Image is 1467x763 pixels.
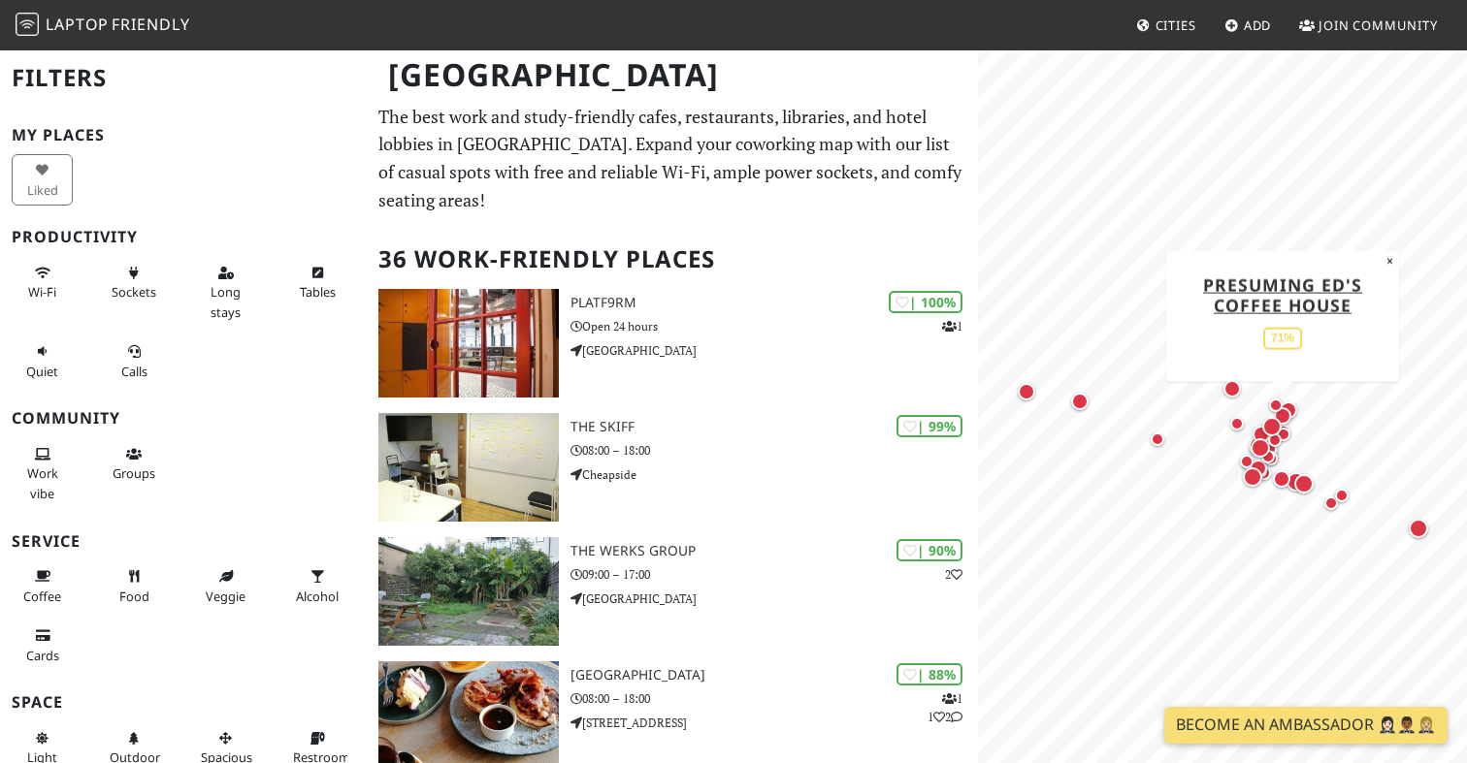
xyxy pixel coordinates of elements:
[1239,463,1266,491] div: Map marker
[1269,466,1294,492] div: Map marker
[570,317,978,335] p: Open 24 hours
[119,588,149,605] span: Food
[1259,447,1283,470] div: Map marker
[206,588,245,605] span: Veggie
[1220,376,1245,401] div: Map marker
[1254,420,1279,445] div: Map marker
[211,283,241,320] span: Long stays
[12,228,355,246] h3: Productivity
[12,48,355,108] h2: Filters
[12,335,73,387] button: Quiet
[12,438,73,509] button: Work vibe
[27,464,58,501] span: People working
[367,537,978,646] a: The Werks Group | 90% 2 The Werks Group 09:00 – 17:00 [GEOGRAPHIC_DATA]
[942,317,962,335] p: 1
[570,667,978,684] h3: [GEOGRAPHIC_DATA]
[378,230,966,289] h2: 36 Work-Friendly Places
[28,283,56,301] span: Stable Wi-Fi
[1217,8,1280,43] a: Add
[12,560,73,612] button: Coffee
[367,413,978,522] a: The Skiff | 99% The Skiff 08:00 – 18:00 Cheapside
[195,257,256,328] button: Long stays
[112,14,189,35] span: Friendly
[12,693,355,712] h3: Space
[1258,413,1286,440] div: Map marker
[26,647,59,664] span: Credit cards
[1067,389,1092,414] div: Map marker
[373,48,974,102] h1: [GEOGRAPHIC_DATA]
[1319,16,1438,34] span: Join Community
[12,409,355,428] h3: Community
[1225,412,1249,435] div: Map marker
[1014,379,1039,404] div: Map marker
[1245,432,1272,460] div: Map marker
[1235,450,1258,473] div: Map marker
[1156,16,1196,34] span: Cities
[1320,492,1343,515] div: Map marker
[12,257,73,308] button: Wi-Fi
[104,560,165,612] button: Food
[1247,434,1274,461] div: Map marker
[26,363,58,380] span: Quiet
[1290,470,1318,497] div: Map marker
[1264,394,1288,417] div: Map marker
[121,363,147,380] span: Video/audio calls
[112,283,156,301] span: Power sockets
[1203,272,1362,316] a: Presuming Ed's Coffee House
[1263,327,1302,349] div: 71%
[570,419,978,435] h3: The Skiff
[896,663,962,685] div: | 88%
[570,341,978,360] p: [GEOGRAPHIC_DATA]
[195,560,256,612] button: Veggie
[945,565,962,584] p: 2
[928,689,962,726] p: 1 1 2
[1249,422,1274,447] div: Map marker
[1244,16,1272,34] span: Add
[889,291,962,313] div: | 100%
[12,126,355,144] h3: My Places
[1256,445,1280,468] div: Map marker
[896,539,962,561] div: | 90%
[570,714,978,732] p: [STREET_ADDRESS]
[1381,250,1399,271] button: Close popup
[1146,428,1169,451] div: Map marker
[570,589,978,608] p: [GEOGRAPHIC_DATA]
[378,103,966,214] p: The best work and study-friendly cafes, restaurants, libraries, and hotel lobbies in [GEOGRAPHIC_...
[570,441,978,460] p: 08:00 – 18:00
[1276,397,1301,423] div: Map marker
[570,565,978,584] p: 09:00 – 17:00
[570,689,978,708] p: 08:00 – 18:00
[570,465,978,484] p: Cheapside
[1330,484,1353,507] div: Map marker
[296,588,339,605] span: Alcohol
[1128,8,1204,43] a: Cities
[287,560,348,612] button: Alcohol
[1238,452,1261,475] div: Map marker
[1283,468,1310,495] div: Map marker
[367,289,978,397] a: PLATF9RM | 100% 1 PLATF9RM Open 24 hours [GEOGRAPHIC_DATA]
[378,289,559,397] img: PLATF9RM
[104,257,165,308] button: Sockets
[16,9,190,43] a: LaptopFriendly LaptopFriendly
[570,543,978,559] h3: The Werks Group
[12,532,355,551] h3: Service
[12,620,73,671] button: Cards
[896,415,962,437] div: | 99%
[16,13,39,36] img: LaptopFriendly
[287,257,348,308] button: Tables
[300,283,336,301] span: Work-friendly tables
[1291,8,1446,43] a: Join Community
[1405,515,1432,542] div: Map marker
[46,14,109,35] span: Laptop
[113,464,155,482] span: Group tables
[1263,429,1287,452] div: Map marker
[104,335,165,387] button: Calls
[23,588,61,605] span: Coffee
[378,413,559,522] img: The Skiff
[378,537,559,646] img: The Werks Group
[104,438,165,490] button: Groups
[570,295,978,311] h3: PLATF9RM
